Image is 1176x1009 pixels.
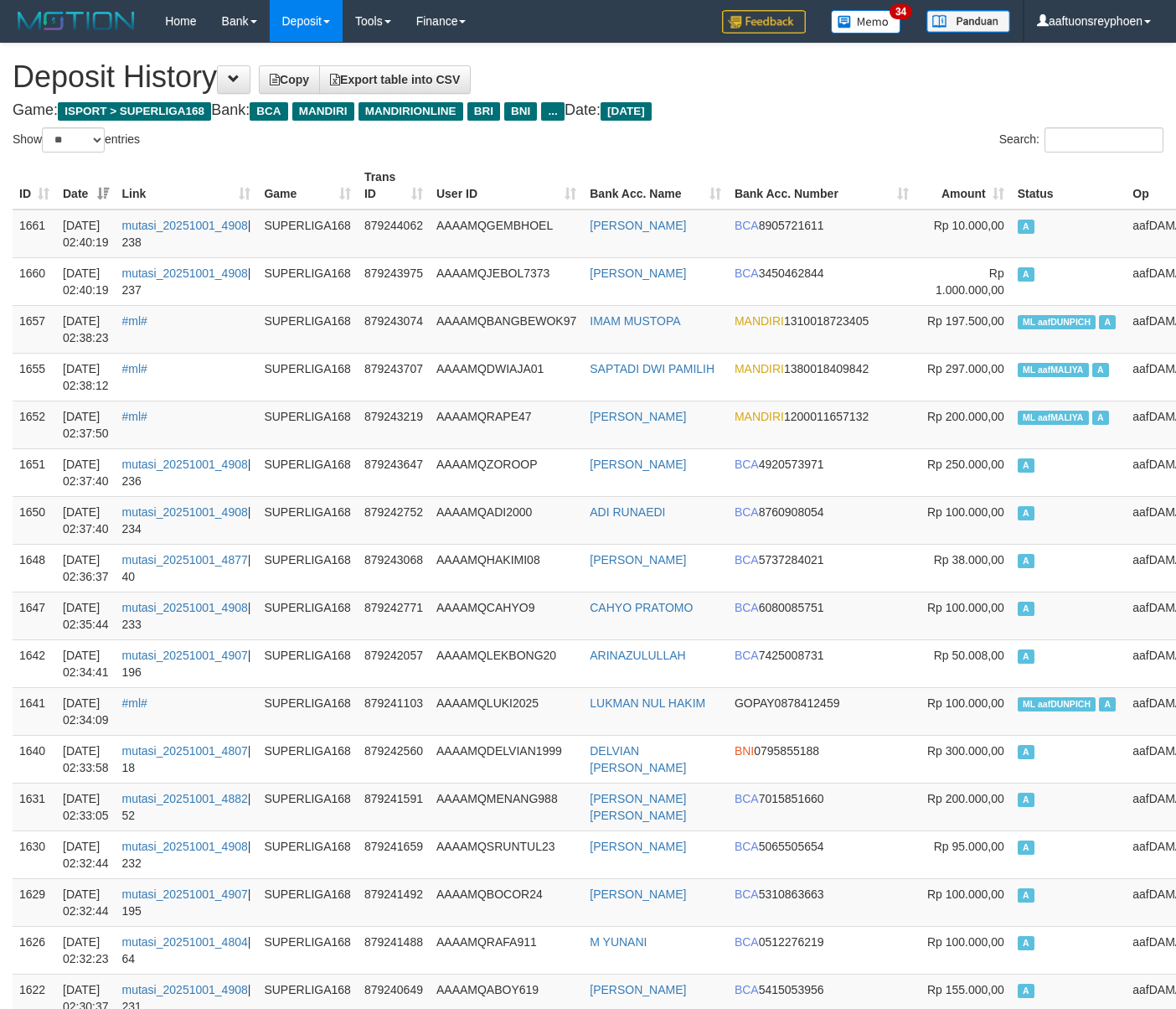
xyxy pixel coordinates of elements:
td: [DATE] 02:36:37 [56,544,116,592]
span: MANDIRIONLINE [358,102,463,121]
td: 879243707 [358,353,430,401]
a: CAHYO PRATOMO [590,601,693,614]
a: mutasi_20251001_4908 [122,840,248,853]
img: Feedback.jpg [722,10,806,34]
span: Approved [1018,506,1034,520]
a: Copy [259,65,320,94]
td: 1647 [13,592,56,639]
td: | 236 [116,448,258,496]
td: 7425008731 [728,639,916,687]
span: BCA [735,649,759,662]
span: Rp 1.000.000,00 [936,266,1004,297]
td: 1629 [13,878,56,926]
td: [DATE] 02:40:19 [56,210,116,258]
a: ARINAZULULLAH [590,649,685,662]
td: [DATE] 02:34:41 [56,639,116,687]
span: GOPAY [735,696,775,710]
a: [PERSON_NAME] [PERSON_NAME] [590,792,686,822]
h1: Deposit History [13,60,1163,94]
a: mutasi_20251001_4807 [122,744,248,758]
td: [DATE] 02:40:19 [56,257,116,305]
td: SUPERLIGA168 [257,878,358,926]
a: Export table into CSV [319,65,471,94]
td: 879241659 [358,830,430,878]
td: SUPERLIGA168 [257,926,358,974]
span: Rp 297.000,00 [927,362,1004,375]
span: Manually Linked by aafMALIYA [1018,411,1089,425]
td: [DATE] 02:33:58 [56,735,116,783]
span: Rp 38.000,00 [934,553,1004,567]
span: MANDIRI [292,102,354,121]
td: SUPERLIGA168 [257,448,358,496]
td: SUPERLIGA168 [257,496,358,544]
td: AAAAMQDELVIAN1999 [430,735,583,783]
td: 1380018409842 [728,353,916,401]
span: BNI [735,744,754,758]
td: 1661 [13,210,56,258]
a: LUKMAN NUL HAKIM [590,696,705,710]
a: #ml# [122,314,147,328]
td: 879241488 [358,926,430,974]
a: M YUNANI [590,935,647,949]
td: 879243219 [358,401,430,448]
span: Rp 50.008,00 [934,649,1004,662]
td: 7015851660 [728,783,916,830]
td: AAAAMQJEBOL7373 [430,257,583,305]
th: Trans ID: activate to sort column ascending [358,162,430,210]
td: | 232 [116,830,258,878]
span: Approved [1092,363,1109,377]
td: AAAAMQZOROOP [430,448,583,496]
td: 0512276219 [728,926,916,974]
td: | 40 [116,544,258,592]
a: mutasi_20251001_4804 [122,935,248,949]
td: [DATE] 02:38:23 [56,305,116,353]
span: Manually Linked by aafDUNPICH [1018,315,1096,329]
img: Button%20Memo.svg [831,10,901,34]
td: SUPERLIGA168 [257,783,358,830]
a: IMAM MUSTOPA [590,314,680,328]
td: [DATE] 02:38:12 [56,353,116,401]
td: | 52 [116,783,258,830]
span: BCA [735,219,759,232]
td: [DATE] 02:35:44 [56,592,116,639]
span: BCA [735,553,759,567]
span: Approved [1018,602,1034,616]
th: Amount: activate to sort column ascending [916,162,1010,210]
a: [PERSON_NAME] [590,410,686,423]
span: BCA [735,983,759,996]
select: Showentries [42,127,105,153]
td: 879244062 [358,210,430,258]
td: 1200011657132 [728,401,916,448]
td: AAAAMQDWIAJA01 [430,353,583,401]
span: BCA [735,505,759,519]
td: AAAAMQMENANG988 [430,783,583,830]
td: 1631 [13,783,56,830]
td: AAAAMQHAKIMI08 [430,544,583,592]
span: Copy [270,73,309,86]
td: | 238 [116,210,258,258]
a: mutasi_20251001_4907 [122,887,248,901]
span: Approved [1099,315,1116,329]
a: mutasi_20251001_4907 [122,649,248,662]
span: Rp 10.000,00 [934,219,1004,232]
td: AAAAMQLUKI2025 [430,687,583,735]
label: Show entries [13,127,140,153]
td: SUPERLIGA168 [257,210,358,258]
td: | 233 [116,592,258,639]
td: 5065505654 [728,830,916,878]
td: | 18 [116,735,258,783]
span: MANDIRI [735,410,784,423]
span: [DATE] [601,102,652,121]
td: AAAAMQGEMBHOEL [430,210,583,258]
td: AAAAMQLEKBONG20 [430,639,583,687]
td: AAAAMQBANGBEWOK97 [430,305,583,353]
td: AAAAMQBOCOR24 [430,878,583,926]
span: Rp 100.000,00 [927,505,1004,519]
td: [DATE] 02:32:44 [56,878,116,926]
td: 3450462844 [728,257,916,305]
h4: Game: Bank: Date: [13,102,1163,119]
span: Approved [1018,745,1034,759]
td: SUPERLIGA168 [257,639,358,687]
span: Manually Linked by aafMALIYA [1018,363,1089,377]
span: Manually Linked by aafDUNPICH [1018,697,1096,711]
